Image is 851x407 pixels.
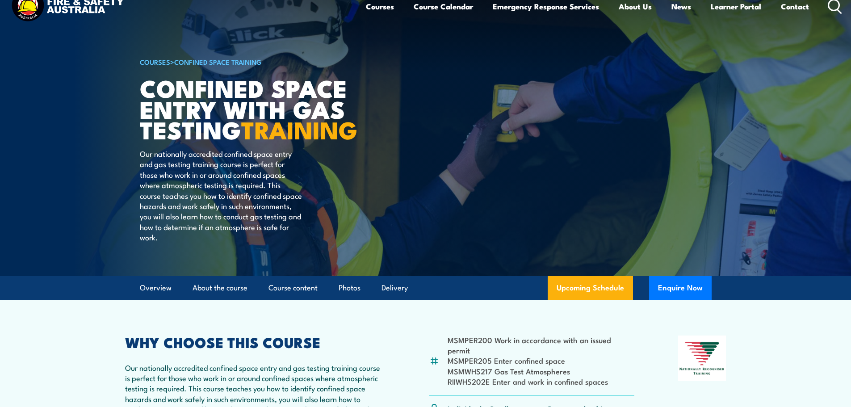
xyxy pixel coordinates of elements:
a: Confined Space Training [174,57,262,67]
img: Nationally Recognised Training logo. [678,336,726,381]
a: Upcoming Schedule [548,276,633,300]
a: Photos [339,276,361,300]
a: COURSES [140,57,170,67]
h2: WHY CHOOSE THIS COURSE [125,336,386,348]
a: Course content [268,276,318,300]
li: MSMWHS217 Gas Test Atmospheres [448,366,635,376]
strong: TRAINING [241,110,357,147]
a: Delivery [381,276,408,300]
h1: Confined Space Entry with Gas Testing [140,77,361,140]
a: Overview [140,276,172,300]
li: MSMPER205 Enter confined space [448,355,635,365]
li: MSMPER200 Work in accordance with an issued permit [448,335,635,356]
h6: > [140,56,361,67]
li: RIIWHS202E Enter and work in confined spaces [448,376,635,386]
button: Enquire Now [649,276,712,300]
a: About the course [193,276,247,300]
p: Our nationally accredited confined space entry and gas testing training course is perfect for tho... [140,148,303,243]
